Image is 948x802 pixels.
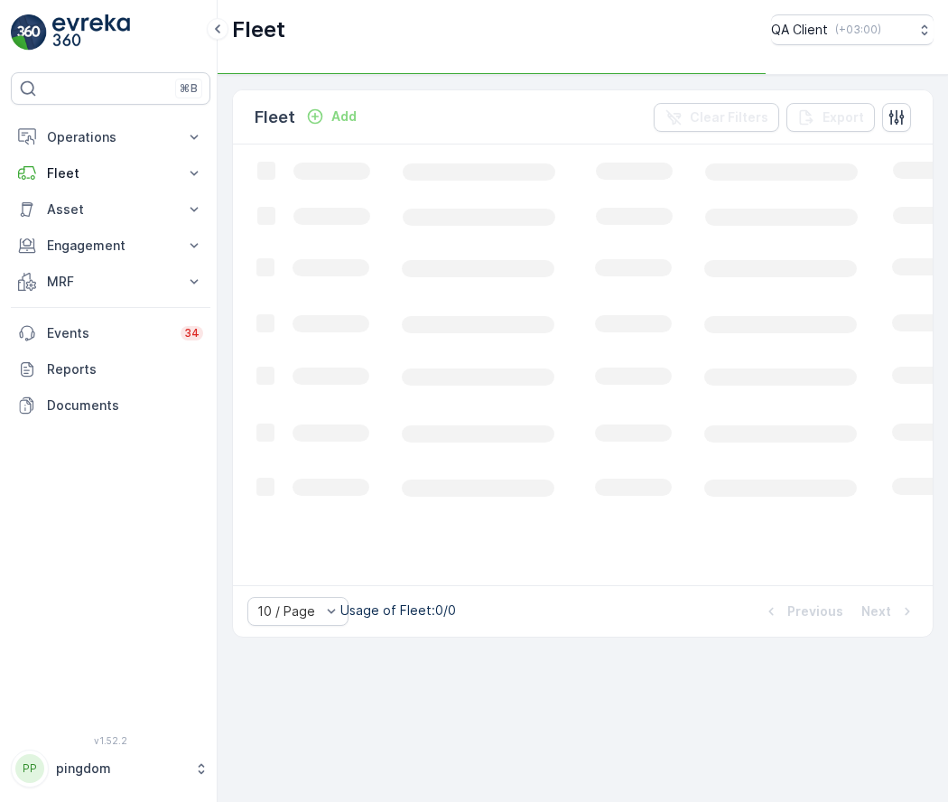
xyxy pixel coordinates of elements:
[690,108,768,126] p: Clear Filters
[786,103,875,132] button: Export
[47,200,174,219] p: Asset
[771,14,934,45] button: QA Client(+03:00)
[11,264,210,300] button: MRF
[861,602,891,620] p: Next
[331,107,357,126] p: Add
[255,105,295,130] p: Fleet
[47,164,174,182] p: Fleet
[299,106,364,127] button: Add
[835,23,881,37] p: ( +03:00 )
[787,602,843,620] p: Previous
[11,14,47,51] img: logo
[56,760,185,778] p: pingdom
[11,315,210,351] a: Events34
[11,351,210,387] a: Reports
[11,387,210,424] a: Documents
[47,237,174,255] p: Engagement
[184,326,200,340] p: 34
[47,128,174,146] p: Operations
[11,750,210,788] button: PPpingdom
[47,360,203,378] p: Reports
[180,81,198,96] p: ⌘B
[823,108,864,126] p: Export
[860,601,918,622] button: Next
[232,15,285,44] p: Fleet
[52,14,130,51] img: logo_light-DOdMpM7g.png
[340,601,456,620] p: Usage of Fleet : 0/0
[11,735,210,746] span: v 1.52.2
[11,119,210,155] button: Operations
[11,155,210,191] button: Fleet
[11,228,210,264] button: Engagement
[654,103,779,132] button: Clear Filters
[47,273,174,291] p: MRF
[47,396,203,415] p: Documents
[771,21,828,39] p: QA Client
[11,191,210,228] button: Asset
[47,324,170,342] p: Events
[15,754,44,783] div: PP
[760,601,845,622] button: Previous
